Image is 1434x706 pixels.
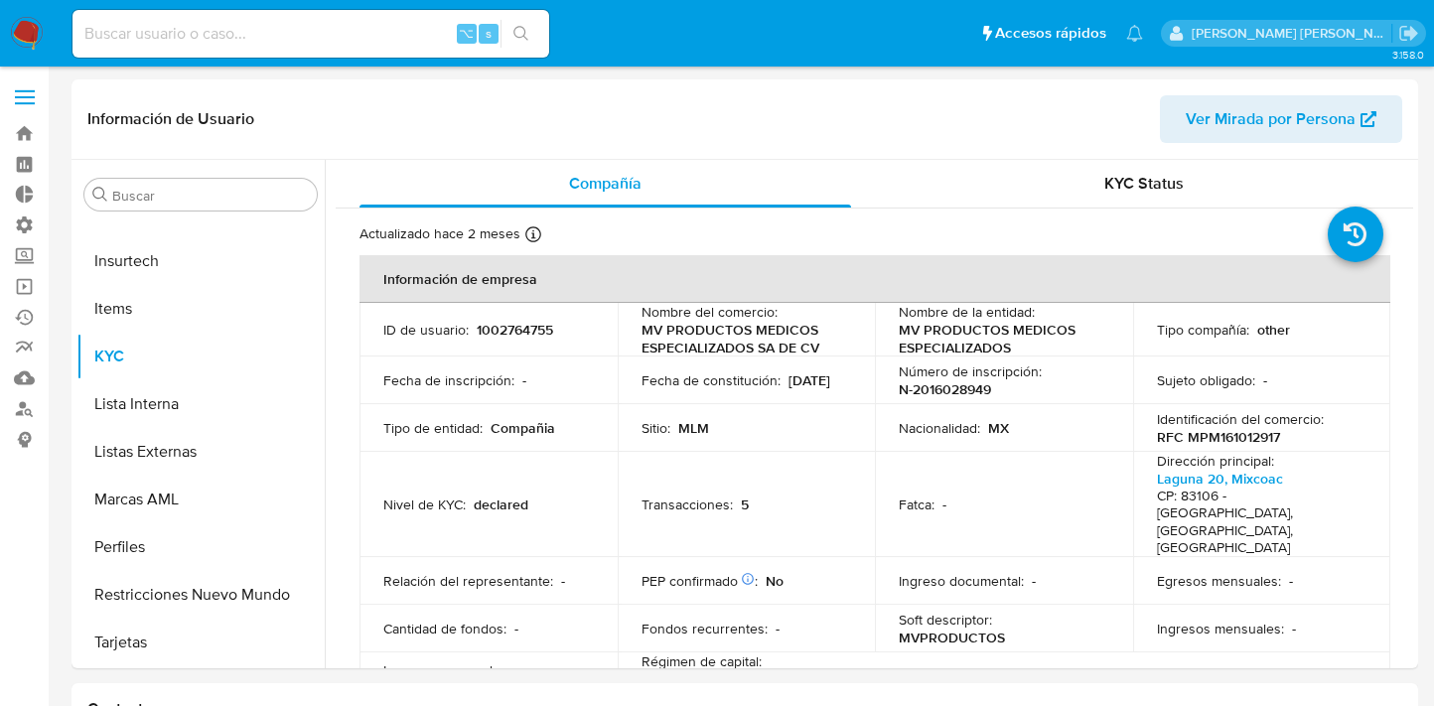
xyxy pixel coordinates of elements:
[87,109,254,129] h1: Información de Usuario
[1157,371,1255,389] p: Sujeto obligado :
[1157,488,1360,557] h4: CP: 83106 - [GEOGRAPHIC_DATA], [GEOGRAPHIC_DATA], [GEOGRAPHIC_DATA]
[76,428,325,476] button: Listas Externas
[642,652,762,670] p: Régimen de capital :
[1257,321,1290,339] p: other
[76,285,325,333] button: Items
[501,20,541,48] button: search-icon
[359,224,520,243] p: Actualizado hace 2 meses
[642,321,844,356] p: MV PRODUCTOS MEDICOS ESPECIALIZADOS SA DE CV
[76,380,325,428] button: Lista Interna
[76,619,325,666] button: Tarjetas
[642,419,670,437] p: Sitio :
[76,476,325,523] button: Marcas AML
[1126,25,1143,42] a: Notificaciones
[899,362,1042,380] p: Número de inscripción :
[1263,371,1267,389] p: -
[899,380,991,398] p: N-2016028949
[1398,23,1419,44] a: Salir
[1032,572,1036,590] p: -
[899,419,980,437] p: Nacionalidad :
[642,371,781,389] p: Fecha de constitución :
[1157,620,1284,637] p: Ingresos mensuales :
[776,620,780,637] p: -
[995,23,1106,44] span: Accesos rápidos
[899,495,934,513] p: Fatca :
[112,187,309,205] input: Buscar
[491,419,555,437] p: Compañia
[72,21,549,47] input: Buscar usuario o caso...
[383,371,514,389] p: Fecha de inscripción :
[383,661,510,679] p: Ingresos mensuales :
[642,495,733,513] p: Transacciones :
[988,419,1009,437] p: MX
[1157,410,1324,428] p: Identificación del comercio :
[459,24,474,43] span: ⌥
[514,620,518,637] p: -
[899,572,1024,590] p: Ingreso documental :
[569,172,642,195] span: Compañía
[1157,452,1274,470] p: Dirección principal :
[899,321,1101,356] p: MV PRODUCTOS MEDICOS ESPECIALIZADOS
[383,620,506,637] p: Cantidad de fondos :
[383,572,553,590] p: Relación del representante :
[474,495,528,513] p: declared
[383,321,469,339] p: ID de usuario :
[1160,95,1402,143] button: Ver Mirada por Persona
[899,303,1035,321] p: Nombre de la entidad :
[766,572,784,590] p: No
[383,419,483,437] p: Tipo de entidad :
[899,629,1005,646] p: MVPRODUCTOS
[642,303,778,321] p: Nombre del comercio :
[642,572,758,590] p: PEP confirmado :
[477,321,553,339] p: 1002764755
[1289,572,1293,590] p: -
[76,333,325,380] button: KYC
[678,419,709,437] p: MLM
[899,611,992,629] p: Soft descriptor :
[642,620,768,637] p: Fondos recurrentes :
[1157,428,1280,446] p: RFC MPM161012917
[1104,172,1184,195] span: KYC Status
[1186,95,1356,143] span: Ver Mirada por Persona
[76,571,325,619] button: Restricciones Nuevo Mundo
[561,572,565,590] p: -
[1157,572,1281,590] p: Egresos mensuales :
[942,495,946,513] p: -
[522,371,526,389] p: -
[1192,24,1392,43] p: giuliana.competiello@mercadolibre.com
[789,371,830,389] p: [DATE]
[76,523,325,571] button: Perfiles
[76,237,325,285] button: Insurtech
[383,495,466,513] p: Nivel de KYC :
[359,255,1390,303] th: Información de empresa
[92,187,108,203] button: Buscar
[1157,469,1283,489] a: Laguna 20, Mixcoac
[486,24,492,43] span: s
[1157,321,1249,339] p: Tipo compañía :
[1292,620,1296,637] p: -
[741,495,749,513] p: 5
